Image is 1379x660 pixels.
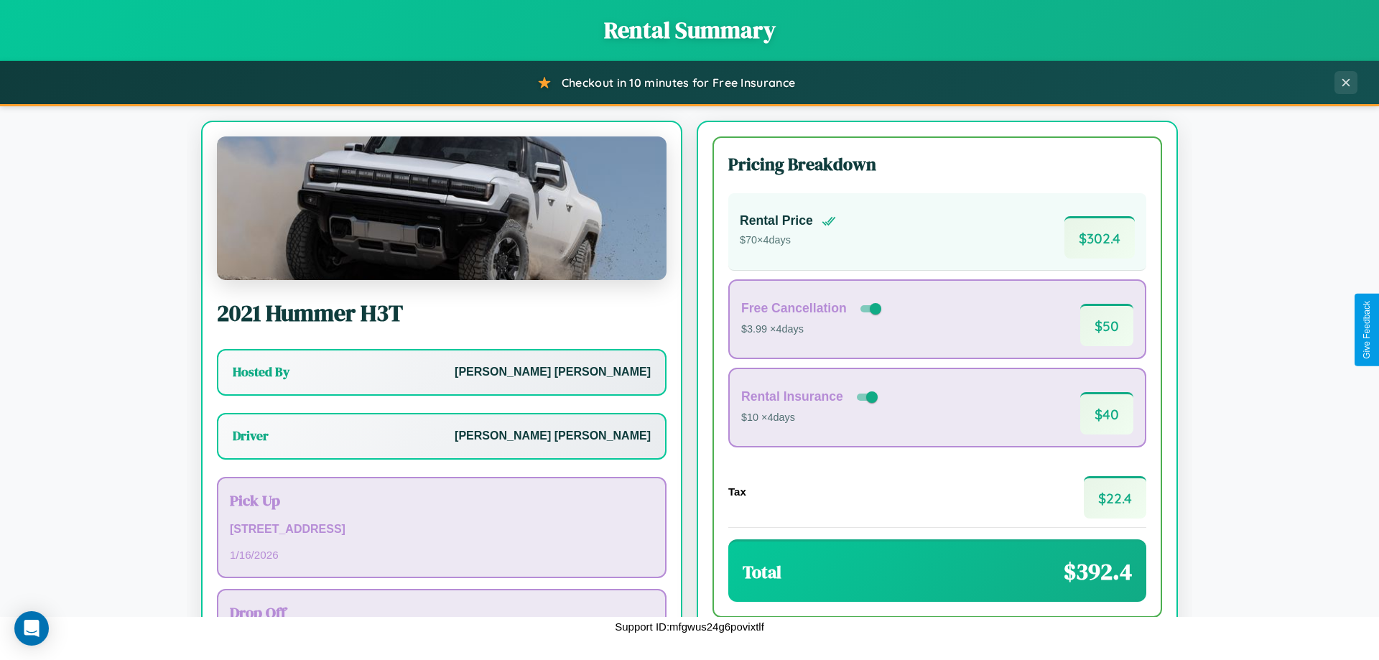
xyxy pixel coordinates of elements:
h3: Driver [233,427,269,445]
span: $ 22.4 [1084,476,1146,519]
p: Support ID: mfgwus24g6povixtlf [615,617,764,636]
p: [PERSON_NAME] [PERSON_NAME] [455,426,651,447]
img: Hummer H3T [217,136,667,280]
h3: Pricing Breakdown [728,152,1146,176]
span: $ 302.4 [1064,216,1135,259]
h2: 2021 Hummer H3T [217,297,667,329]
p: $ 70 × 4 days [740,231,836,250]
h3: Pick Up [230,490,654,511]
p: $10 × 4 days [741,409,881,427]
h3: Hosted By [233,363,289,381]
span: $ 392.4 [1064,556,1132,587]
p: $3.99 × 4 days [741,320,884,339]
h1: Rental Summary [14,14,1365,46]
div: Give Feedback [1362,301,1372,359]
h3: Total [743,560,781,584]
p: [PERSON_NAME] [PERSON_NAME] [455,362,651,383]
span: Checkout in 10 minutes for Free Insurance [562,75,795,90]
span: $ 40 [1080,392,1133,434]
h4: Rental Insurance [741,389,843,404]
h4: Free Cancellation [741,301,847,316]
p: 1 / 16 / 2026 [230,545,654,564]
p: [STREET_ADDRESS] [230,519,654,540]
h4: Tax [728,485,746,498]
h3: Drop Off [230,602,654,623]
div: Open Intercom Messenger [14,611,49,646]
span: $ 50 [1080,304,1133,346]
h4: Rental Price [740,213,813,228]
